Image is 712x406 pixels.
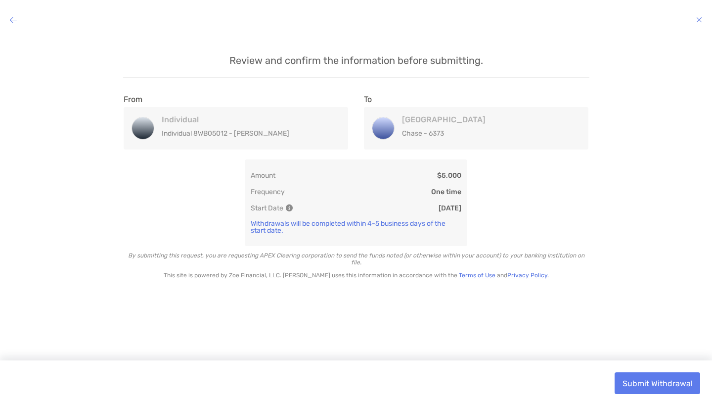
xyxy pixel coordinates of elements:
[162,127,329,140] p: Individual 8WB05012 - [PERSON_NAME]
[251,220,461,234] p: Withdrawals will be completed within 4-5 business days of the start date.
[124,252,588,266] p: By submitting this request, you are requesting APEX Clearing corporation to send the funds noted ...
[615,372,700,394] button: Submit Withdrawal
[431,188,461,196] p: One time
[402,127,570,140] p: Chase - 6373
[251,204,292,212] p: Start Date
[132,117,154,139] img: Individual
[507,272,547,279] a: Privacy Policy
[402,115,570,124] h4: [GEOGRAPHIC_DATA]
[162,115,329,124] h4: Individual
[251,171,275,180] p: Amount
[364,95,372,104] label: To
[437,171,461,180] p: $5,000
[459,272,495,279] a: Terms of Use
[251,188,285,196] p: Frequency
[124,54,588,67] p: Review and confirm the information before submitting.
[124,95,142,104] label: From
[372,117,394,139] img: CHASE COLLEGE
[439,204,461,212] p: [DATE]
[124,272,588,279] p: This site is powered by Zoe Financial, LLC. [PERSON_NAME] uses this information in accordance wit...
